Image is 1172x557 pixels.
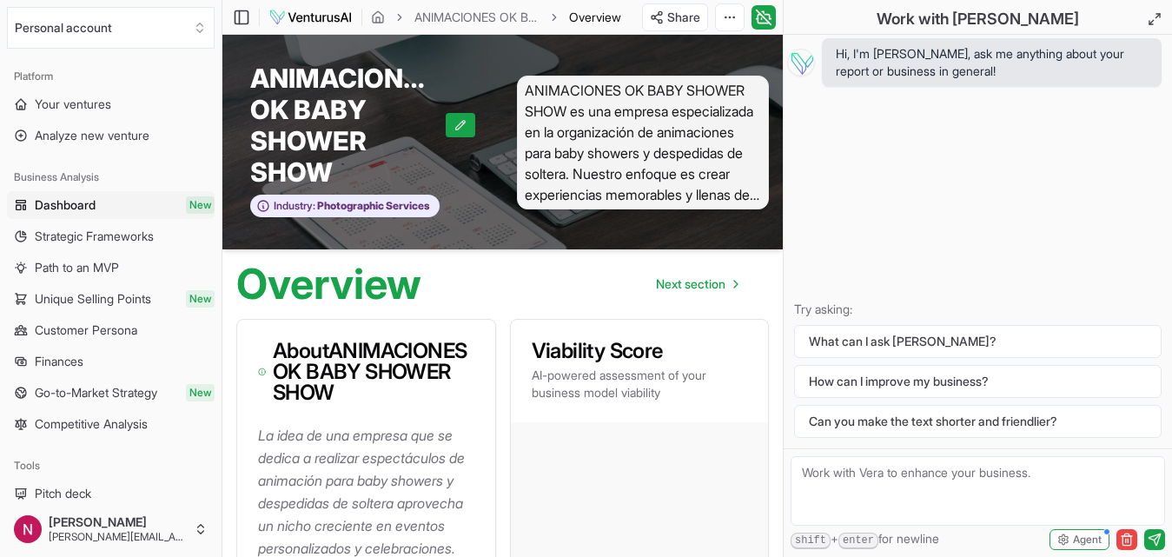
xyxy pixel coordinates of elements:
span: + for newline [791,530,939,549]
div: Tools [7,452,215,480]
button: Industry:Photographic Services [250,195,440,218]
p: Try asking: [794,301,1162,318]
nav: pagination [642,267,752,302]
img: ACg8ocI8JMjsJ6MquZ2PnivN5nVh1DA8hzcE1lXrcbSq3OYxgfHJWg=s96-c [14,515,42,543]
p: AI-powered assessment of your business model viability [532,367,748,401]
a: Pitch deck [7,480,215,507]
span: Dashboard [35,196,96,214]
button: How can I improve my business? [794,365,1162,398]
h1: Overview [236,263,421,305]
button: What can I ask [PERSON_NAME]? [794,325,1162,358]
span: Finances [35,353,83,370]
span: ANIMACIONES OK BABY SHOWER SHOW es una empresa especializada en la organización de animaciones pa... [517,76,770,209]
button: Select an organization [7,7,215,49]
span: Overview [569,9,621,26]
h3: Viability Score [532,341,748,361]
button: Agent [1050,529,1109,550]
span: Competitive Analysis [35,415,148,433]
img: Vera [787,49,815,76]
span: New [186,384,215,401]
span: Go-to-Market Strategy [35,384,157,401]
span: Customer Persona [35,322,137,339]
div: Business Analysis [7,163,215,191]
span: Agent [1073,533,1102,547]
kbd: enter [838,533,878,549]
a: Customer Persona [7,316,215,344]
span: Pitch deck [35,485,91,502]
a: Strategic Frameworks [7,222,215,250]
nav: breadcrumb [371,9,621,26]
span: Your ventures [35,96,111,113]
a: Analyze new venture [7,122,215,149]
span: ANIMACIONES OK BABY SHOWER SHOW [250,63,446,188]
button: [PERSON_NAME][PERSON_NAME][EMAIL_ADDRESS][PERSON_NAME][PERSON_NAME][DOMAIN_NAME] [7,508,215,550]
a: Path to an MVP [7,254,215,282]
a: Your ventures [7,90,215,118]
kbd: shift [791,533,831,549]
span: [PERSON_NAME] [49,514,187,530]
span: Unique Selling Points [35,290,151,308]
h3: About ANIMACIONES OK BABY SHOWER SHOW [258,341,474,403]
span: Share [667,9,700,26]
a: ANIMACIONES OK BABY SHOWER SHOW [414,9,540,26]
span: Hi, I'm [PERSON_NAME], ask me anything about your report or business in general! [836,45,1148,80]
span: [PERSON_NAME][EMAIL_ADDRESS][PERSON_NAME][PERSON_NAME][DOMAIN_NAME] [49,530,187,544]
span: New [186,196,215,214]
a: DashboardNew [7,191,215,219]
span: Photographic Services [315,199,430,213]
div: Platform [7,63,215,90]
button: Can you make the text shorter and friendlier? [794,405,1162,438]
span: Next section [656,275,725,293]
button: Share [642,3,708,31]
a: Go-to-Market StrategyNew [7,379,215,407]
img: logo [268,7,353,28]
span: New [186,290,215,308]
h2: Work with [PERSON_NAME] [877,7,1079,31]
a: Unique Selling PointsNew [7,285,215,313]
span: Industry: [274,199,315,213]
a: Competitive Analysis [7,410,215,438]
span: Path to an MVP [35,259,119,276]
span: Strategic Frameworks [35,228,154,245]
a: Go to next page [642,267,752,302]
a: Finances [7,348,215,375]
span: Analyze new venture [35,127,149,144]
